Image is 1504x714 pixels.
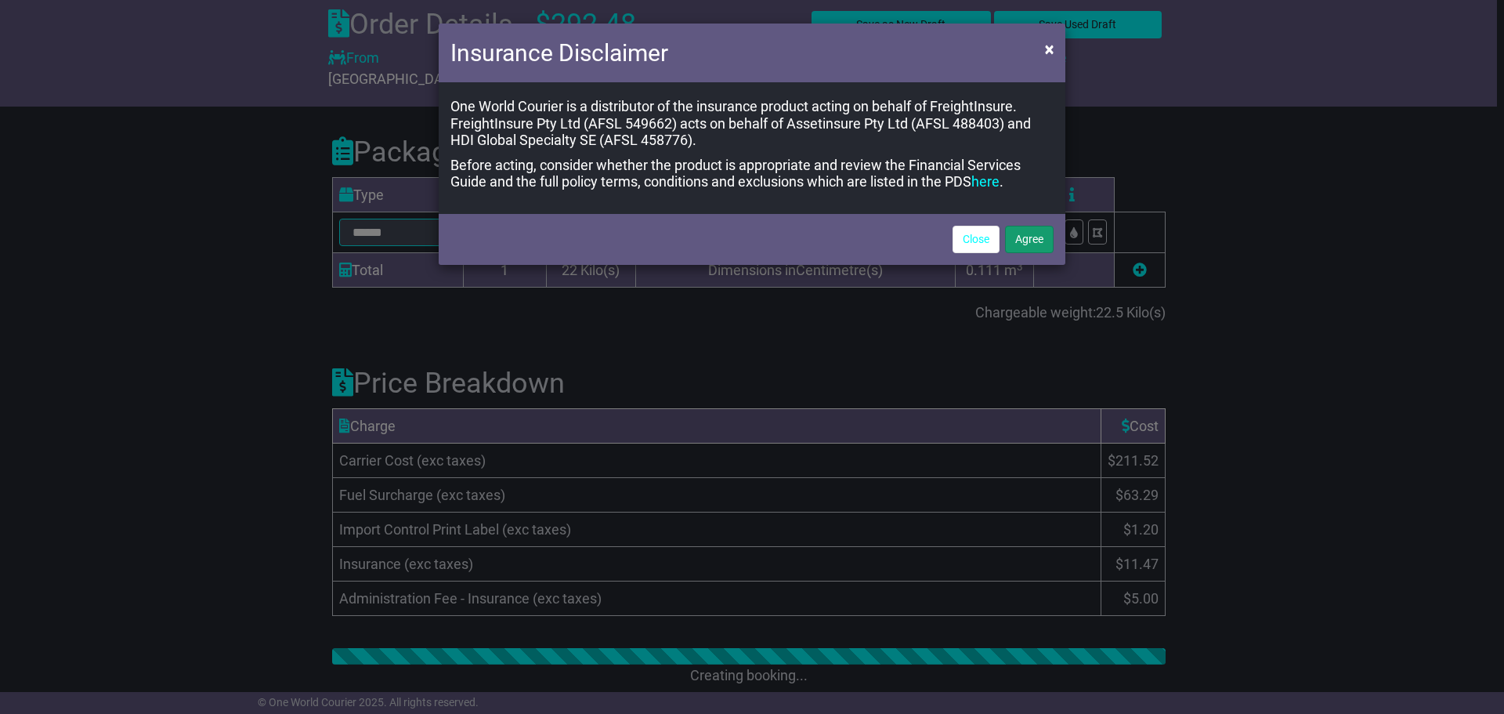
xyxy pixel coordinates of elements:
button: Agree [1005,226,1054,253]
button: Close [1037,34,1061,66]
p: One World Courier is a distributor of the insurance product acting on behalf of FreightInsure. Fr... [450,98,1054,149]
p: Before acting, consider whether the product is appropriate and review the Financial Services Guid... [450,157,1054,190]
h4: Insurance Disclaimer [450,35,668,71]
a: Close [953,226,1000,253]
a: here [971,173,1000,190]
span: × [1045,40,1054,59]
